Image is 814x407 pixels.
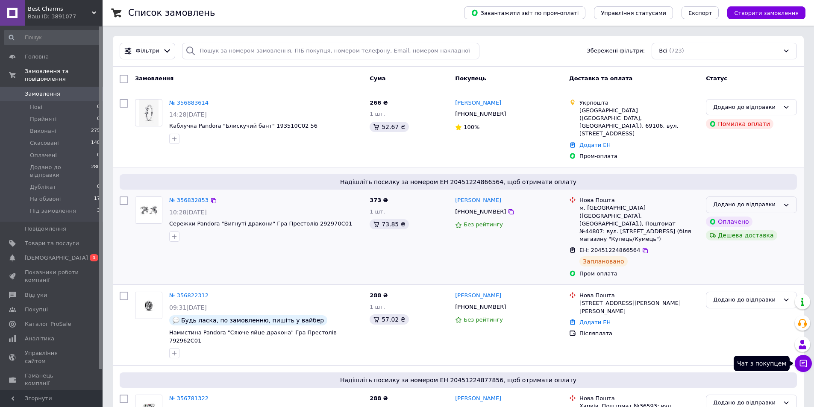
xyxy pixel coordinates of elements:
[181,317,324,324] span: Будь ласка, по замовленню, пишіть у вайбер
[370,219,408,229] div: 73.85 ₴
[706,230,777,240] div: Дешева доставка
[136,47,159,55] span: Фільтри
[169,220,352,227] a: Сережки Pandora "Вигнуті дракони" Гра Престолів 292970C01
[464,6,585,19] button: Завантажити звіт по пром-оплаті
[706,119,773,129] div: Помилка оплати
[25,240,79,247] span: Товари та послуги
[30,207,76,215] span: Під замовлення
[25,53,49,61] span: Головна
[706,75,727,82] span: Статус
[25,349,79,365] span: Управління сайтом
[370,75,385,82] span: Cума
[30,152,57,159] span: Оплачені
[25,225,66,233] span: Повідомлення
[139,100,159,126] img: Фото товару
[370,292,388,299] span: 288 ₴
[370,197,388,203] span: 373 ₴
[579,247,640,253] span: ЕН: 20451224866564
[659,47,667,55] span: Всі
[455,292,501,300] a: [PERSON_NAME]
[4,30,101,45] input: Пошук
[464,124,479,130] span: 100%
[455,75,486,82] span: Покупець
[579,204,699,243] div: м. [GEOGRAPHIC_DATA] ([GEOGRAPHIC_DATA], [GEOGRAPHIC_DATA].), Поштомат №44807: вул. [STREET_ADDRE...
[25,335,54,343] span: Аналітика
[135,75,173,82] span: Замовлення
[727,6,805,19] button: Створити замовлення
[579,330,699,337] div: Післяплата
[169,100,209,106] a: № 356883614
[169,329,337,344] a: Намистина Pandora "Сяюче яйце дракона" Гра Престолів 792962C01
[579,196,699,204] div: Нова Пошта
[91,127,100,135] span: 275
[455,196,501,205] a: [PERSON_NAME]
[169,304,207,311] span: 09:31[DATE]
[453,302,508,313] div: [PHONE_NUMBER]
[370,111,385,117] span: 1 шт.
[30,103,42,111] span: Нові
[135,292,162,319] img: Фото товару
[25,254,88,262] span: [DEMOGRAPHIC_DATA]
[370,314,408,325] div: 57.02 ₴
[25,67,103,83] span: Замовлення та повідомлення
[169,123,317,129] a: Каблучка Pandora "Блискучий бант" 193510C02 56
[579,107,699,138] div: [GEOGRAPHIC_DATA] ([GEOGRAPHIC_DATA], [GEOGRAPHIC_DATA].), 69106, вул. [STREET_ADDRESS]
[455,99,501,107] a: [PERSON_NAME]
[579,99,699,107] div: Укрпошта
[713,200,779,209] div: Додано до відправки
[173,317,179,324] img: :speech_balloon:
[713,103,779,112] div: Додано до відправки
[30,115,56,123] span: Прийняті
[370,100,388,106] span: 266 ₴
[169,209,207,216] span: 10:28[DATE]
[91,164,100,179] span: 280
[94,195,100,203] span: 17
[182,43,479,59] input: Пошук за номером замовлення, ПІБ покупця, номером телефону, Email, номером накладної
[370,395,388,401] span: 288 ₴
[169,197,209,203] a: № 356832853
[682,6,719,19] button: Експорт
[30,127,56,135] span: Виконані
[90,254,98,261] span: 1
[719,9,805,16] a: Створити замовлення
[25,306,48,313] span: Покупці
[579,395,699,402] div: Нова Пошта
[734,356,790,371] div: Чат з покупцем
[601,10,666,16] span: Управління статусами
[30,195,61,203] span: На обзвоні
[455,395,501,403] a: [PERSON_NAME]
[713,296,779,305] div: Додано до відправки
[25,291,47,299] span: Відгуки
[135,197,162,223] img: Фото товару
[594,6,673,19] button: Управління статусами
[688,10,712,16] span: Експорт
[169,292,209,299] a: № 356822312
[30,164,91,179] span: Додано до відправки
[453,108,508,120] div: [PHONE_NUMBER]
[25,372,79,387] span: Гаманець компанії
[123,376,793,384] span: Надішліть посилку за номером ЕН 20451224877856, щоб отримати оплату
[795,355,812,372] button: Чат з покупцем
[734,10,799,16] span: Створити замовлення
[579,292,699,299] div: Нова Пошта
[97,152,100,159] span: 0
[135,99,162,126] a: Фото товару
[91,139,100,147] span: 148
[28,5,92,13] span: Best Charms
[123,178,793,186] span: Надішліть посилку за номером ЕН 20451224866564, щоб отримати оплату
[587,47,645,55] span: Збережені фільтри:
[28,13,103,20] div: Ваш ID: 3891077
[30,139,59,147] span: Скасовані
[97,207,100,215] span: 3
[579,299,699,315] div: [STREET_ADDRESS][PERSON_NAME][PERSON_NAME]
[370,304,385,310] span: 1 шт.
[97,103,100,111] span: 0
[128,8,215,18] h1: Список замовлень
[706,217,752,227] div: Оплачено
[464,316,503,323] span: Без рейтингу
[25,90,60,98] span: Замовлення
